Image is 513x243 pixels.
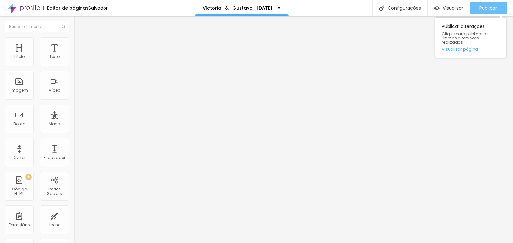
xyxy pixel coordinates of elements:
font: Espaçador [44,155,65,160]
iframe: Editor [74,16,513,243]
font: Mapa [49,121,60,127]
font: Código HTML [12,186,27,196]
font: Título [14,54,25,59]
img: Ícone [379,5,384,11]
button: Visualizar [428,2,470,14]
font: Visualizar [443,5,463,11]
font: Publicar [479,5,497,11]
a: Visualizar página [442,47,500,51]
font: Ícone [49,222,60,228]
font: Editor de páginas [47,5,88,11]
font: Redes Sociais [47,186,62,196]
font: Publicar alterações [442,23,485,29]
font: Divisor [13,155,26,160]
img: Ícone [62,25,65,29]
font: Configurações [388,5,421,11]
font: Imagem [11,88,28,93]
font: Texto [49,54,60,59]
font: Formulário [9,222,30,228]
font: Vídeo [49,88,60,93]
font: VIctoria_&_Gustavo_[DATE] [203,5,273,11]
font: Botão [13,121,25,127]
font: Salvador... [88,5,111,11]
img: view-1.svg [434,5,440,11]
input: Buscar elemento [5,21,69,32]
font: Clique para publicar as últimas alterações realizadas [442,31,489,45]
button: Publicar [470,2,507,14]
font: Visualizar página [442,46,478,52]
